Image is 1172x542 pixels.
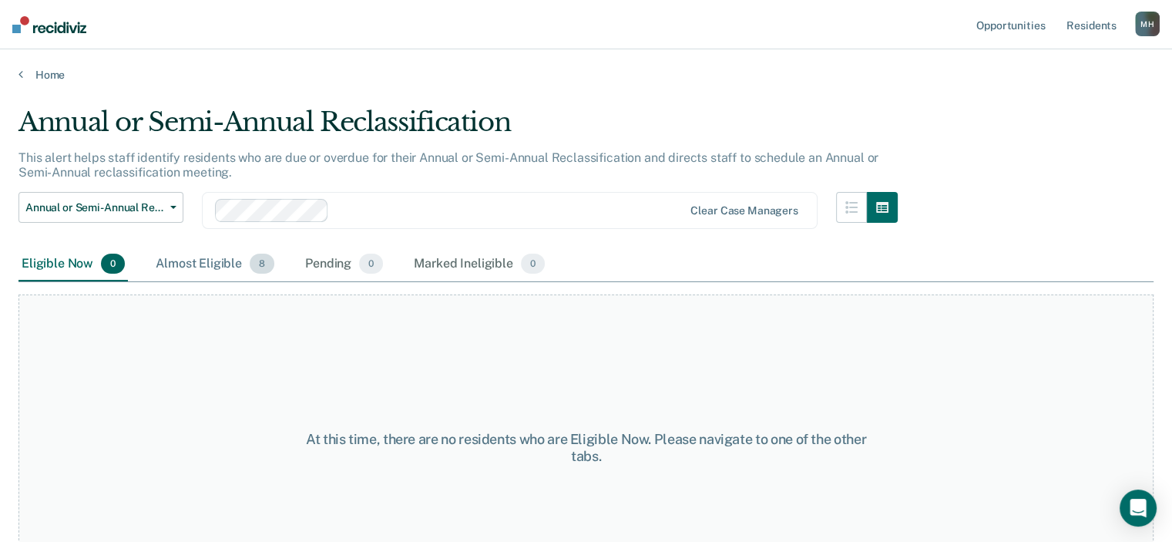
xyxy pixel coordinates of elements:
[18,68,1154,82] a: Home
[1120,490,1157,527] div: Open Intercom Messenger
[411,247,548,281] div: Marked Ineligible0
[250,254,274,274] span: 8
[153,247,277,281] div: Almost Eligible8
[1135,12,1160,36] div: M H
[303,431,870,464] div: At this time, there are no residents who are Eligible Now. Please navigate to one of the other tabs.
[12,16,86,33] img: Recidiviz
[302,247,386,281] div: Pending0
[18,106,898,150] div: Annual or Semi-Annual Reclassification
[101,254,125,274] span: 0
[690,204,798,217] div: Clear case managers
[18,150,878,180] p: This alert helps staff identify residents who are due or overdue for their Annual or Semi-Annual ...
[18,247,128,281] div: Eligible Now0
[359,254,383,274] span: 0
[18,192,183,223] button: Annual or Semi-Annual Reclassification
[1135,12,1160,36] button: MH
[25,201,164,214] span: Annual or Semi-Annual Reclassification
[521,254,545,274] span: 0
